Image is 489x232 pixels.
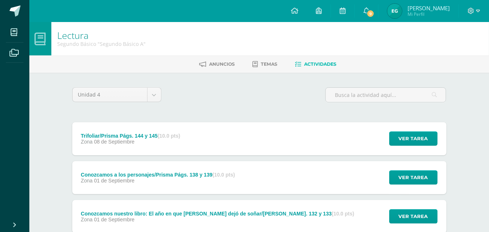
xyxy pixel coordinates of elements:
[158,133,180,139] strong: (10.0 pts)
[408,11,450,17] span: Mi Perfil
[94,178,135,184] span: 01 de Septiembre
[94,139,135,145] span: 08 de Septiembre
[399,210,428,223] span: Ver tarea
[408,4,450,12] span: [PERSON_NAME]
[57,29,88,41] a: Lectura
[332,211,354,217] strong: (10.0 pts)
[81,133,180,139] div: Trifoliar/Prisma Págs. 144 y 145
[81,217,92,222] span: Zona
[81,211,354,217] div: Conozcamos nuestro libro: El año en que [PERSON_NAME] dejó de soñar/[PERSON_NAME]. 132 y 133
[389,209,438,224] button: Ver tarea
[389,170,438,185] button: Ver tarea
[295,58,337,70] a: Actividades
[261,61,278,67] span: Temas
[399,132,428,145] span: Ver tarea
[399,171,428,184] span: Ver tarea
[57,40,146,47] div: Segundo Básico 'Segundo Básico A'
[73,88,161,102] a: Unidad 4
[387,4,402,18] img: a28feb5e9254d2fc6a7d08f13ef48b4c.png
[78,88,142,102] span: Unidad 4
[304,61,337,67] span: Actividades
[366,10,375,18] span: 9
[81,172,235,178] div: Conozcamos a los personajes/Prisma Págs. 138 y 139
[81,139,92,145] span: Zona
[57,30,146,40] h1: Lectura
[209,61,235,67] span: Anuncios
[200,58,235,70] a: Anuncios
[253,58,278,70] a: Temas
[326,88,446,102] input: Busca la actividad aquí...
[81,178,92,184] span: Zona
[94,217,135,222] span: 01 de Septiembre
[212,172,235,178] strong: (10.0 pts)
[389,131,438,146] button: Ver tarea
